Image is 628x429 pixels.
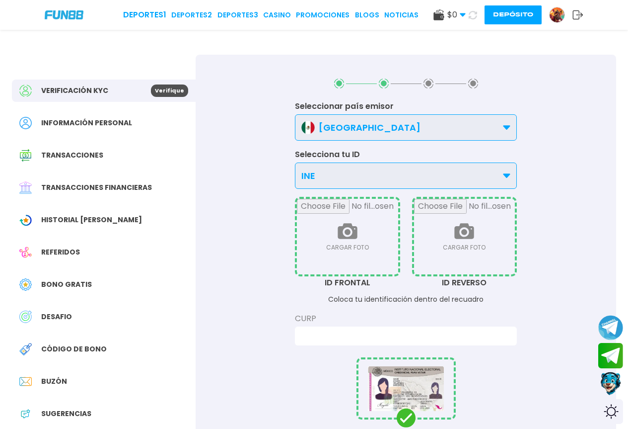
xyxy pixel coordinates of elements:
div: Switch theme [598,399,623,424]
img: Personal [19,117,32,129]
a: Avatar [549,7,572,23]
a: NOTICIAS [384,10,419,20]
a: ChallengeDESAFIO [12,306,196,328]
span: Referidos [41,247,80,257]
span: $ 0 [447,9,466,21]
img: ID Card [368,366,444,411]
img: Financial Transaction [19,181,32,194]
a: Promociones [296,10,349,20]
a: ReferralReferidos [12,241,196,263]
a: PersonalInformación personal [12,112,196,134]
a: Verificación KYCVerifique [12,80,196,102]
img: MÉXICO [301,121,315,134]
a: Wagering TransactionHistorial [PERSON_NAME] [12,209,196,231]
a: InboxBuzón [12,370,196,393]
span: Código de bono [41,344,107,354]
p: ID REVERSO [414,275,515,290]
a: CASINO [263,10,291,20]
span: Transacciones [41,150,103,161]
p: Verifique [151,85,188,97]
span: Información personal [41,118,132,128]
a: BLOGS [355,10,379,20]
img: Free Bonus [19,278,32,291]
img: Referral [19,246,32,258]
img: Wagering Transaction [19,214,32,226]
a: Free BonusBono Gratis [12,273,196,296]
a: Financial TransactionTransacciones financieras [12,176,196,199]
span: Buzón [41,376,67,387]
button: Join telegram channel [598,315,623,341]
a: Deportes1 [123,9,166,21]
button: Contact customer service [598,371,623,397]
label: CURP [295,313,517,325]
img: Transaction History [19,149,32,162]
p: Seleccionar país emisor [295,100,517,112]
img: Company Logo [45,10,83,19]
button: Join telegram [598,343,623,369]
p: INE [301,169,315,182]
a: Deportes3 [217,10,258,20]
img: App Feedback [19,408,32,420]
span: Transacciones financieras [41,182,152,193]
button: Depósito [485,5,542,24]
p: ID FRONTAL [297,275,398,290]
a: Redeem BonusCódigo de bono [12,338,196,360]
span: DESAFIO [41,312,72,322]
a: App FeedbackSugerencias [12,403,196,425]
p: [GEOGRAPHIC_DATA] [319,121,420,134]
span: Historial [PERSON_NAME] [41,215,142,225]
span: Bono Gratis [41,279,92,290]
p: Selecciona tu ID [295,149,517,161]
img: Challenge [19,311,32,323]
p: Coloca tu identificación dentro del recuadro [295,294,517,305]
a: Transaction HistoryTransacciones [12,144,196,167]
span: Verificación KYC [41,86,108,96]
img: Redeem Bonus [19,343,32,355]
a: Deportes2 [171,10,212,20]
img: Avatar [550,7,564,22]
img: Inbox [19,375,32,388]
span: Sugerencias [41,409,91,419]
